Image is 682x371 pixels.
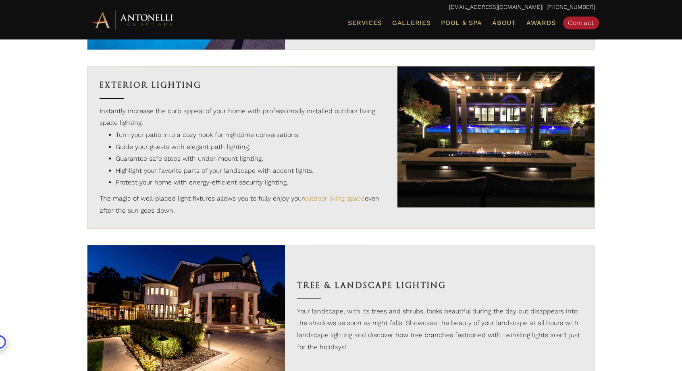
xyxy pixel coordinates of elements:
a: outdoor living space [304,195,365,202]
h3: Tree & Landscape Lighting [297,279,583,292]
span: Contact [568,19,594,27]
a: Contact [563,17,599,29]
span: Pool & Spa [441,19,482,27]
p: The magic of well-placed light fixtures allows you to fully enjoy your even after the sun goes down. [100,193,385,216]
a: Services [345,18,385,28]
p: Instantly increase the curb appeal of your home with professionally installed outdoor living spac... [100,105,385,129]
span: About [492,20,516,26]
a: [EMAIL_ADDRESS][DOMAIN_NAME] [449,4,542,10]
span: Services [348,20,382,26]
li: Protect your home with energy-efficient security lighting. [116,176,385,189]
p: Your landscape, with its trees and shrubs, looks beautiful during the day but disappears into the... [297,305,583,353]
a: Pool & Spa [438,18,485,28]
p: | [PHONE_NUMBER] [87,2,595,12]
li: Guarantee safe steps with under-mount lighting. [116,153,385,165]
img: Antonelli Horizontal Logo [87,9,176,31]
h3: Exterior Lighting [100,79,385,92]
li: Highlight your favorite parts of your landscape with accent lights. [116,165,385,177]
li: Turn your patio into a cozy nook for nighttime conversations. [116,129,385,141]
a: Awards [523,18,559,28]
span: Galleries [392,19,430,27]
a: About [489,18,519,28]
span: Awards [526,19,556,27]
a: Galleries [389,18,434,28]
li: Guide your guests with elegant path lighting. [116,141,385,153]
